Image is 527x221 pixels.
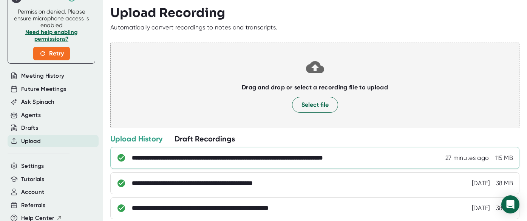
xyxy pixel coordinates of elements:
[301,100,329,109] span: Select file
[495,154,513,162] div: 115 MB
[21,111,41,120] button: Agents
[292,97,338,113] button: Select file
[21,124,38,132] button: Drafts
[25,29,77,42] a: Need help enabling permissions?
[445,154,489,162] div: 9/2/2025, 3:02:49 PM
[12,8,90,60] div: Permission denied. Please ensure microphone access is enabled
[21,175,44,184] button: Tutorials
[39,49,64,58] span: Retry
[472,180,490,187] div: 8/28/2025, 1:36:11 PM
[110,24,277,31] div: Automatically convert recordings to notes and transcripts.
[21,98,55,106] button: Ask Spinach
[110,134,162,144] div: Upload History
[496,180,513,187] div: 38 MB
[496,204,513,212] div: 38 MB
[33,47,70,60] button: Retry
[21,137,40,146] button: Upload
[472,204,490,212] div: 8/28/2025, 1:31:55 PM
[21,162,44,170] button: Settings
[175,134,235,144] div: Draft Recordings
[501,195,519,213] div: Open Intercom Messenger
[21,201,45,210] button: Referrals
[21,72,64,80] button: Meeting History
[21,188,44,196] button: Account
[110,6,519,20] h3: Upload Recording
[242,84,388,91] b: Drag and drop or select a recording file to upload
[21,85,66,94] button: Future Meetings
